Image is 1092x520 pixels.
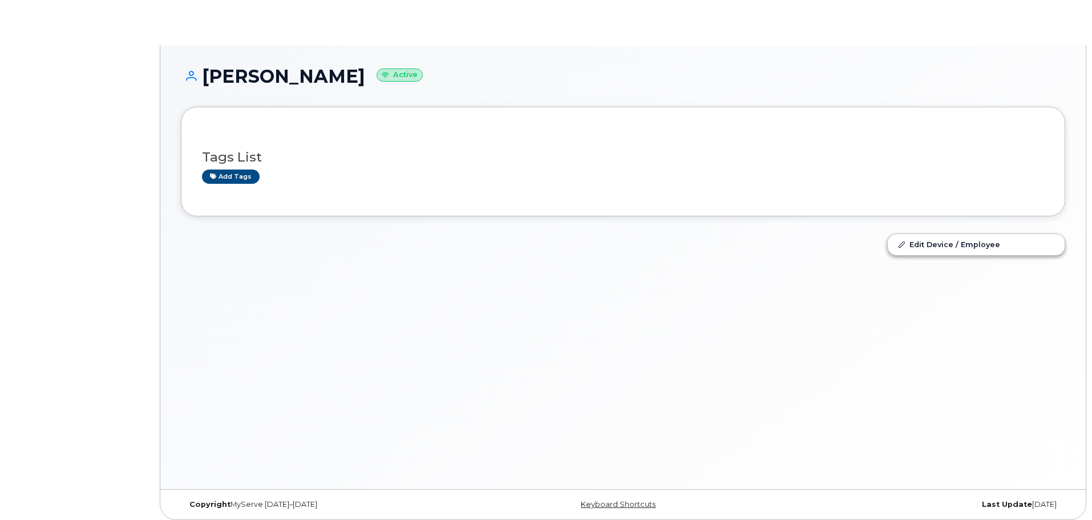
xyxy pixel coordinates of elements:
[189,500,230,509] strong: Copyright
[181,66,1065,86] h1: [PERSON_NAME]
[202,150,1044,164] h3: Tags List
[982,500,1032,509] strong: Last Update
[181,500,476,509] div: MyServe [DATE]–[DATE]
[202,170,260,184] a: Add tags
[888,234,1065,255] a: Edit Device / Employee
[377,68,423,82] small: Active
[581,500,656,509] a: Keyboard Shortcuts
[770,500,1065,509] div: [DATE]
